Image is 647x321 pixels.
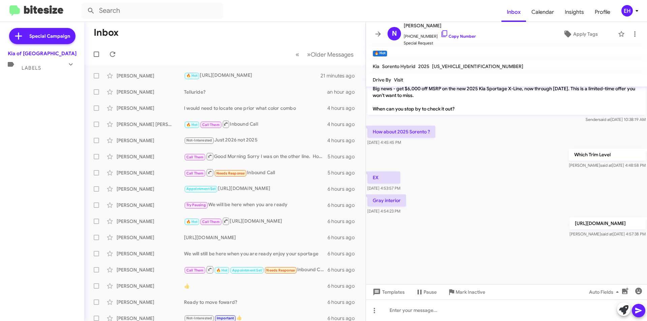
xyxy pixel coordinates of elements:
[186,220,198,224] span: 🔥 Hot
[117,72,184,79] div: [PERSON_NAME]
[186,123,198,127] span: 🔥 Hot
[117,234,184,241] div: [PERSON_NAME]
[392,28,397,39] span: N
[184,265,328,274] div: Inbound Call
[410,286,442,298] button: Pause
[291,47,303,61] button: Previous
[292,47,358,61] nav: Page navigation example
[328,250,360,257] div: 6 hours ago
[217,316,234,320] span: Important
[184,299,328,306] div: Ready to move foward?
[404,40,476,46] span: Special Request
[586,117,646,122] span: Sender [DATE] 10:38:19 AM
[117,169,184,176] div: [PERSON_NAME]
[373,77,391,83] span: Drive By
[320,72,360,79] div: 21 minutes ago
[328,169,360,176] div: 5 hours ago
[186,187,216,191] span: Appointment Set
[184,168,328,177] div: Inbound Call
[569,217,646,229] p: [URL][DOMAIN_NAME]
[569,231,646,236] span: [PERSON_NAME] [DATE] 4:57:38 PM
[559,2,589,22] a: Insights
[432,63,523,69] span: [US_VEHICLE_IDENTIFICATION_NUMBER]
[367,208,400,214] span: [DATE] 4:54:23 PM
[186,138,212,142] span: Not-Interested
[546,28,615,40] button: Apply Tags
[573,28,598,40] span: Apply Tags
[184,72,320,79] div: [URL][DOMAIN_NAME]
[94,27,119,38] h1: Inbox
[404,22,476,30] span: [PERSON_NAME]
[216,171,245,175] span: Needs Response
[184,136,327,144] div: Just 2026 not 2025
[202,220,220,224] span: Call Them
[394,77,403,83] span: Visit
[9,28,75,44] a: Special Campaign
[569,163,646,168] span: [PERSON_NAME] [DATE] 4:48:58 PM
[367,140,401,145] span: [DATE] 4:45:45 PM
[373,63,379,69] span: Kia
[22,65,41,71] span: Labels
[184,89,327,95] div: Telluride?
[202,123,220,127] span: Call Them
[367,62,646,115] p: Hi [PERSON_NAME] it's [PERSON_NAME], Internet Director at Ourisman Kia of [GEOGRAPHIC_DATA]. Than...
[184,152,328,161] div: Good Morning Sorry I was on the other line. How can I help you
[117,105,184,111] div: [PERSON_NAME]
[601,231,613,236] span: said at
[367,186,400,191] span: [DATE] 4:53:57 PM
[184,201,328,209] div: We will be here when you are ready
[117,89,184,95] div: [PERSON_NAME]
[232,268,262,272] span: Appointment Set
[418,63,429,69] span: 2025
[327,137,360,144] div: 4 hours ago
[186,268,204,272] span: Call Them
[367,194,406,206] p: Gray interior
[184,234,328,241] div: [URL][DOMAIN_NAME]
[589,286,621,298] span: Auto Fields
[186,203,206,207] span: Try Pausing
[382,63,415,69] span: Sorento Hybrid
[296,50,299,59] span: «
[327,105,360,111] div: 4 hours ago
[184,185,328,193] div: [URL][DOMAIN_NAME]
[117,121,184,128] div: [PERSON_NAME] [PERSON_NAME]
[117,186,184,192] div: [PERSON_NAME]
[456,286,485,298] span: Mark Inactive
[328,299,360,306] div: 6 hours ago
[327,89,360,95] div: an hour ago
[328,186,360,192] div: 6 hours ago
[184,250,328,257] div: We will still be here when you are ready enjoy your sportage
[616,5,640,17] button: EH
[117,218,184,225] div: [PERSON_NAME]
[371,286,405,298] span: Templates
[440,34,476,39] a: Copy Number
[373,51,387,57] small: 🔥 Hot
[311,51,353,58] span: Older Messages
[621,5,633,17] div: EH
[186,316,212,320] span: Not-Interested
[216,268,228,272] span: 🔥 Hot
[266,268,295,272] span: Needs Response
[184,105,327,111] div: I would need to locate one prior what color combo
[184,120,327,128] div: Inbound Call
[328,234,360,241] div: 6 hours ago
[599,117,611,122] span: said at
[589,2,616,22] a: Profile
[117,153,184,160] div: [PERSON_NAME]
[366,286,410,298] button: Templates
[29,33,70,39] span: Special Campaign
[442,286,491,298] button: Mark Inactive
[8,50,76,57] div: Kia of [GEOGRAPHIC_DATA]
[184,283,328,289] div: 👍
[327,121,360,128] div: 4 hours ago
[526,2,559,22] a: Calendar
[501,2,526,22] span: Inbox
[117,137,184,144] div: [PERSON_NAME]
[117,283,184,289] div: [PERSON_NAME]
[117,266,184,273] div: [PERSON_NAME]
[82,3,223,19] input: Search
[117,299,184,306] div: [PERSON_NAME]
